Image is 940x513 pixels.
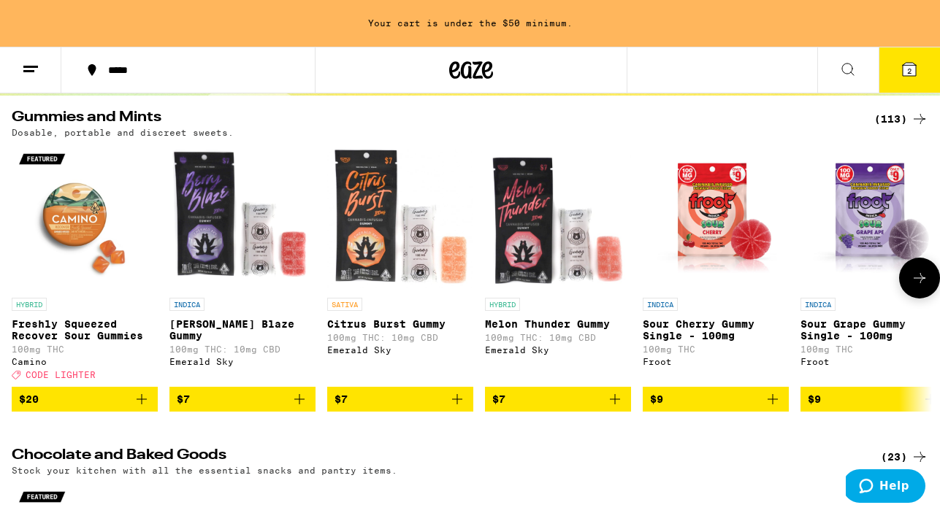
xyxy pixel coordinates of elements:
div: Emerald Sky [485,345,631,355]
a: Open page for Citrus Burst Gummy from Emerald Sky [327,144,473,387]
p: Sour Cherry Gummy Single - 100mg [643,318,789,342]
p: HYBRID [485,298,520,311]
div: Froot [643,357,789,366]
p: 100mg THC: 10mg CBD [169,344,316,354]
p: 100mg THC [12,344,158,354]
button: Add to bag [485,387,631,412]
div: Camino [12,357,158,366]
p: 100mg THC: 10mg CBD [327,333,473,342]
img: Emerald Sky - Berry Blaze Gummy [169,144,316,290]
p: INDICA [169,298,205,311]
p: Citrus Burst Gummy [327,318,473,330]
span: $9 [808,393,821,405]
h2: Gummies and Mints [12,110,857,128]
p: Dosable, portable and discreet sweets. [12,128,234,137]
span: $20 [19,393,39,405]
p: Stock your kitchen with all the essential snacks and pantry items. [12,466,397,475]
button: Add to bag [327,387,473,412]
a: Open page for Berry Blaze Gummy from Emerald Sky [169,144,316,387]
a: Open page for Melon Thunder Gummy from Emerald Sky [485,144,631,387]
img: Froot - Sour Cherry Gummy Single - 100mg [643,144,789,290]
span: 2 [907,66,912,75]
button: Add to bag [12,387,158,412]
iframe: Opens a widget where you can find more information [846,469,925,506]
p: SATIVA [327,298,362,311]
div: Emerald Sky [327,345,473,355]
p: [PERSON_NAME] Blaze Gummy [169,318,316,342]
button: 2 [879,47,940,93]
p: HYBRID [12,298,47,311]
span: $9 [650,393,663,405]
a: (23) [881,448,928,466]
p: INDICA [643,298,678,311]
img: Emerald Sky - Citrus Burst Gummy [327,144,473,290]
a: Open page for Sour Cherry Gummy Single - 100mg from Froot [643,144,789,387]
img: Emerald Sky - Melon Thunder Gummy [485,144,631,290]
span: $7 [335,393,348,405]
p: Freshly Squeezed Recover Sour Gummies [12,318,158,342]
a: (113) [874,110,928,128]
a: Open page for Freshly Squeezed Recover Sour Gummies from Camino [12,144,158,387]
p: 100mg THC: 10mg CBD [485,333,631,342]
p: 100mg THC [643,344,789,354]
img: Camino - Freshly Squeezed Recover Sour Gummies [12,144,158,290]
p: INDICA [800,298,836,311]
div: Emerald Sky [169,357,316,366]
button: Add to bag [169,387,316,412]
h2: Chocolate and Baked Goods [12,448,857,466]
p: Melon Thunder Gummy [485,318,631,330]
span: $7 [492,393,505,405]
span: $7 [177,393,190,405]
span: CODE LIGHTER [26,370,96,379]
button: Add to bag [643,387,789,412]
